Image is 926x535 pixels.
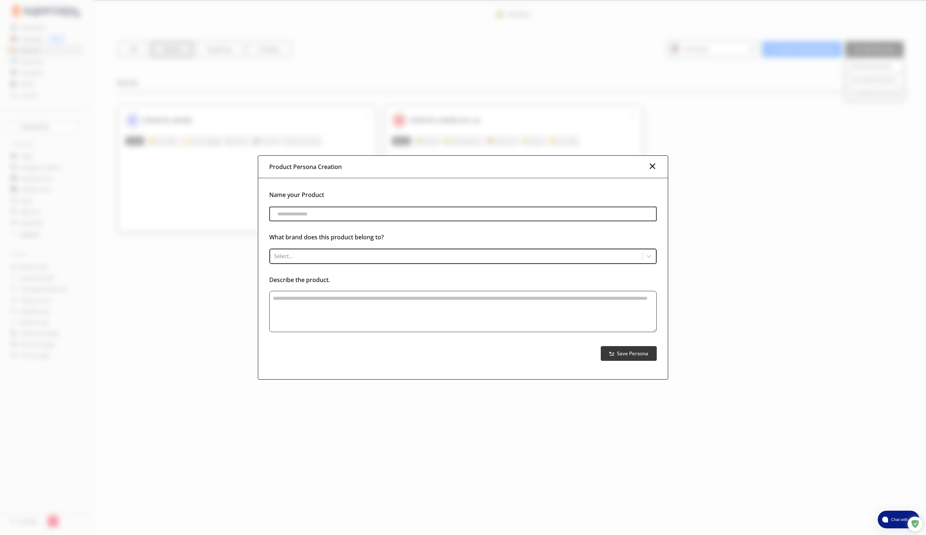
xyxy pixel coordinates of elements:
[269,291,657,332] textarea: product-persona-input-textarea
[878,511,919,528] button: atlas-launcher
[888,517,915,522] span: Chat with us
[269,161,342,172] h3: Product Persona Creation
[617,350,648,357] b: Save Persona
[269,274,657,285] h3: Describe the product.
[269,189,657,200] h3: Name your Product
[648,162,657,170] img: Close
[601,346,657,361] button: Save Persona
[269,207,657,221] input: product-persona-input-input
[269,232,657,243] h3: What brand does this product belong to?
